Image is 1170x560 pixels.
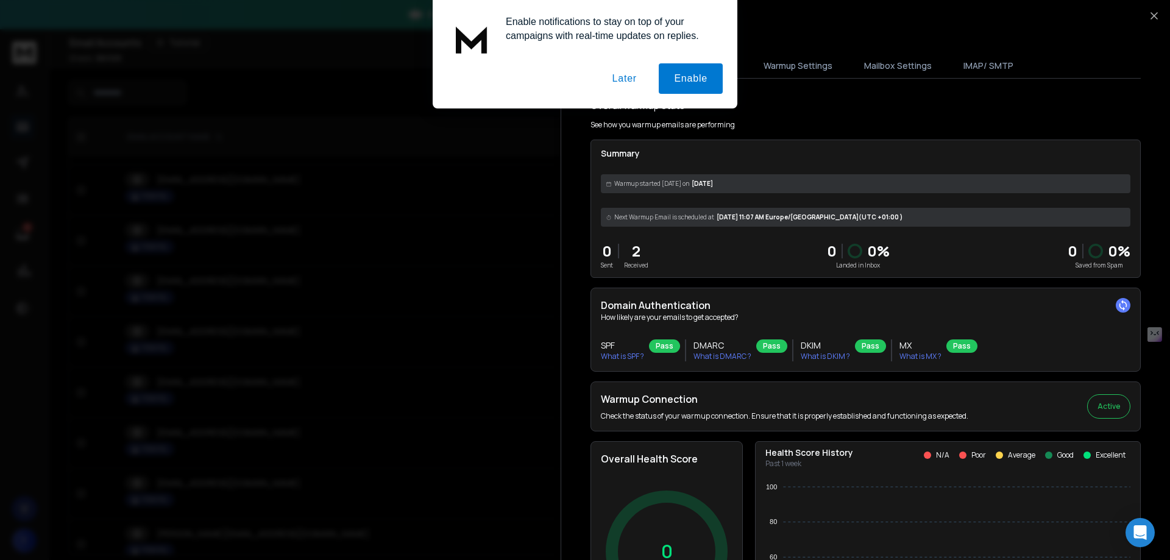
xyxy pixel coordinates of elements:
[624,241,648,261] p: 2
[597,63,651,94] button: Later
[1008,450,1035,460] p: Average
[765,447,853,459] p: Health Score History
[801,339,850,352] h3: DKIM
[946,339,977,353] div: Pass
[936,450,949,460] p: N/A
[601,174,1130,193] div: [DATE]
[1108,241,1130,261] p: 0 %
[693,339,751,352] h3: DMARC
[51,71,60,80] img: tab_domain_overview_orange.svg
[601,147,1130,160] p: Summary
[801,352,850,361] p: What is DKIM ?
[496,15,723,43] div: Enable notifications to stay on top of your campaigns with real-time updates on replies.
[770,518,777,525] tspan: 80
[766,483,777,491] tspan: 100
[601,352,644,361] p: What is SPF ?
[130,71,140,80] img: tab_keywords_by_traffic_grey.svg
[624,261,648,270] p: Received
[867,241,890,261] p: 0 %
[971,450,986,460] p: Poor
[601,208,1130,227] div: [DATE] 11:07 AM Europe/[GEOGRAPHIC_DATA] (UTC +01:00 )
[601,392,968,406] h2: Warmup Connection
[899,339,941,352] h3: MX
[601,241,613,261] p: 0
[590,120,735,130] p: See how you warmup emails are performing
[601,339,644,352] h3: SPF
[693,352,751,361] p: What is DMARC ?
[447,15,496,63] img: notification icon
[1126,518,1155,547] div: Open Intercom Messenger
[827,241,837,261] p: 0
[1087,394,1130,419] button: Active
[19,32,29,41] img: website_grey.svg
[1057,450,1074,460] p: Good
[614,213,714,222] span: Next Warmup Email is scheduled at
[601,313,1130,322] p: How likely are your emails to get accepted?
[765,459,853,469] p: Past 1 week
[34,19,60,29] div: v 4.0.25
[659,63,723,94] button: Enable
[649,339,680,353] div: Pass
[1068,261,1130,270] p: Saved from Spam
[1096,450,1126,460] p: Excellent
[601,261,613,270] p: Sent
[899,352,941,361] p: What is MX ?
[143,72,194,80] div: Palabras clave
[32,32,90,41] div: Dominio: [URL]
[601,452,732,466] h2: Overall Health Score
[601,298,1130,313] h2: Domain Authentication
[756,339,787,353] div: Pass
[1068,241,1077,261] strong: 0
[601,411,968,421] p: Check the status of your warmup connection. Ensure that it is properly established and functionin...
[827,261,890,270] p: Landed in Inbox
[64,72,93,80] div: Dominio
[855,339,886,353] div: Pass
[614,179,689,188] span: Warmup started [DATE] on
[19,19,29,29] img: logo_orange.svg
